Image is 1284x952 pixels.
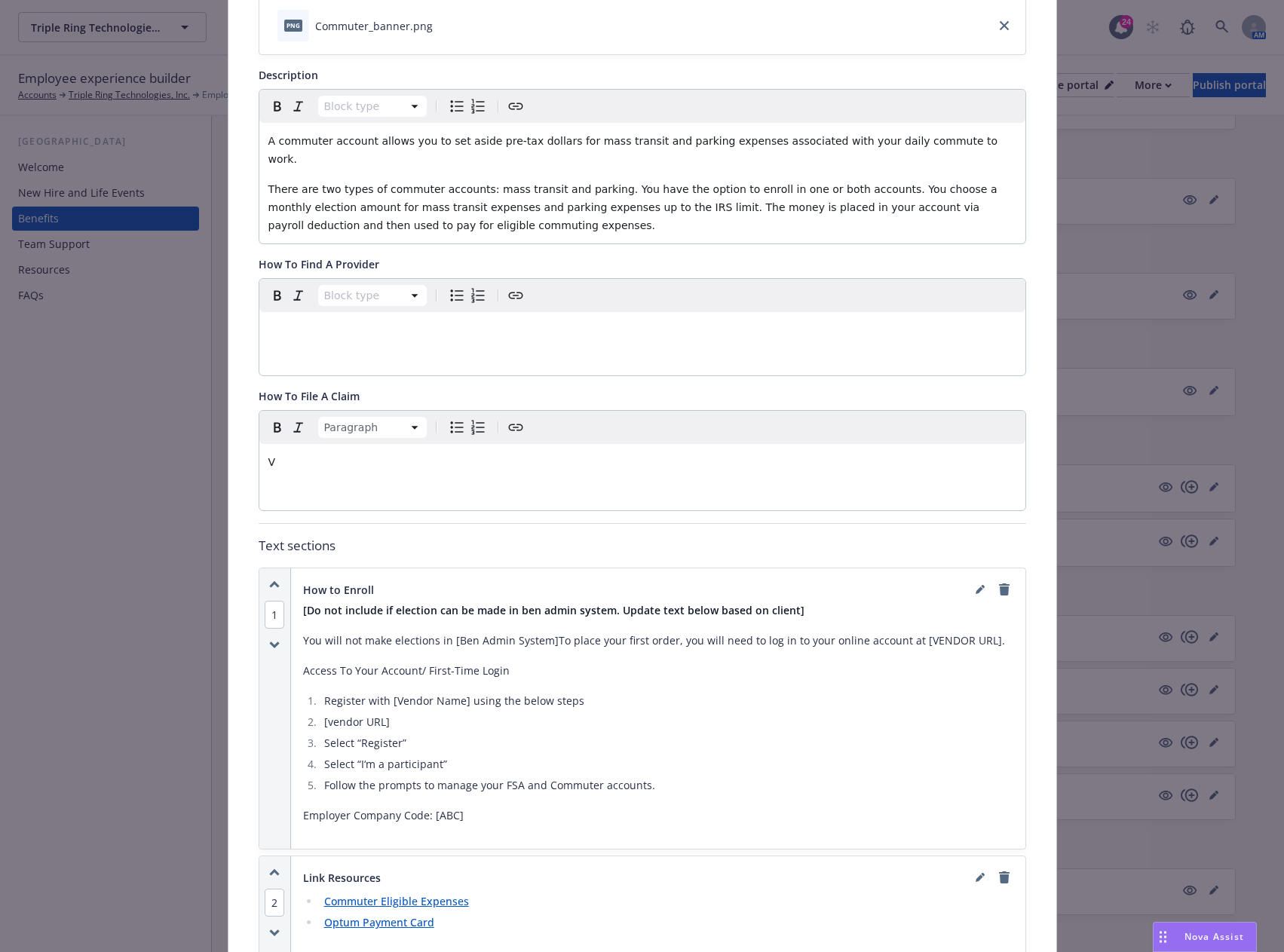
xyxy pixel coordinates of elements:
button: 1 [265,607,284,623]
button: 2 [265,895,284,911]
a: Optum Payment Card [324,915,434,929]
a: remove [995,868,1013,886]
a: remove [995,580,1013,598]
span: 2 [265,889,284,917]
button: Italic [288,285,309,306]
button: Bulleted list [446,285,467,306]
button: Numbered list [467,96,489,117]
button: Italic [288,96,309,117]
button: Bulleted list [446,417,467,438]
li: Follow the prompts to manage your FSA and Commuter accounts.​ [320,776,1013,794]
li: Register with [Vendor Name] using the below steps​ [320,692,1013,710]
a: Commuter Eligible Expenses [324,894,469,908]
button: Create link [505,417,526,438]
span: Link Resources [303,870,381,886]
span: png [284,20,302,31]
button: Create link [505,285,526,306]
div: editable markdown [259,123,1025,243]
button: Create link [505,96,526,117]
li: [vendor URL] [320,713,1013,731]
a: editPencil [971,580,989,598]
span: How To File A Claim [259,389,360,403]
strong: [Do not include if election can be made in ben admin system. Update text below based on client] [303,603,804,617]
span: How to Enroll [303,582,374,598]
p: Employer Company Code: [ABC] [303,807,1013,825]
button: Block type [318,96,427,117]
button: Bold [267,96,288,117]
span: A commuter account allows you to set aside pre-tax dollars for mass transit and parking expenses ... [268,135,1001,165]
button: Numbered list [467,417,489,438]
button: download file [439,18,451,34]
p: Access To Your Account/ First-Time Login​ [303,662,1013,680]
div: toggle group [446,96,489,117]
button: Block type [318,417,427,438]
li: Select “Register” ​ [320,734,1013,752]
div: Commuter_banner.png [315,18,433,34]
p: You will not make elections in [Ben Admin System]​To place your first order, you will need to log... [303,632,1013,650]
div: editable markdown [259,312,1025,348]
span: Description [259,68,318,82]
a: close [995,17,1013,35]
button: Nova Assist [1153,922,1257,952]
div: toggle group [446,417,489,438]
button: Bold [267,285,288,306]
div: Drag to move [1154,923,1172,951]
button: Bold [267,417,288,438]
li: Select “I‘m a participant”​ [320,755,1013,773]
a: editPencil [971,868,989,886]
span: Nova Assist [1184,930,1244,943]
button: Italic [288,417,309,438]
button: Block type [318,285,427,306]
div: toggle group [446,285,489,306]
span: How To Find A Provider [259,257,379,271]
div: editable markdown [259,444,1025,510]
button: Bulleted list [446,96,467,117]
span: 1 [265,601,284,629]
span: There are two types of commuter accounts: mass transit and parking. You have the option to enroll... [268,183,1001,231]
span: V [268,456,276,468]
button: Numbered list [467,285,489,306]
p: Text sections [259,536,1026,556]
